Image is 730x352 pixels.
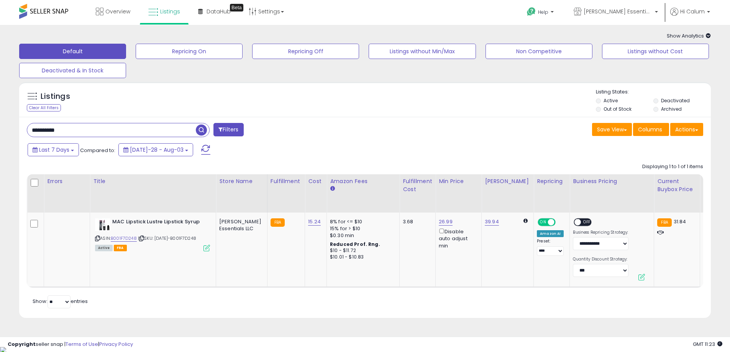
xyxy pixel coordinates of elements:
a: 15.24 [308,218,321,226]
div: [PERSON_NAME] Essentials LLC [219,218,261,232]
button: Save View [592,123,632,136]
div: Amazon Fees [330,177,396,185]
span: OFF [554,219,567,226]
i: Get Help [527,7,536,16]
span: Help [538,9,548,15]
a: 26.99 [439,218,453,226]
div: Title [93,177,213,185]
div: Fulfillment [271,177,302,185]
button: Non Competitive [486,44,592,59]
span: ON [538,219,548,226]
span: Last 7 Days [39,146,69,154]
div: $0.30 min [330,232,394,239]
button: [DATE]-28 - Aug-03 [118,143,193,156]
button: Listings without Min/Max [369,44,476,59]
span: 2025-08-11 11:23 GMT [693,341,722,348]
a: Hi Calum [670,8,710,25]
a: B001F7D248 [111,235,137,242]
div: Errors [47,177,87,185]
label: Active [604,97,618,104]
div: Cost [308,177,323,185]
i: Calculated using Dynamic Max Price. [523,218,528,223]
label: Deactivated [661,97,690,104]
span: Show: entries [33,298,88,305]
span: Compared to: [80,147,115,154]
span: | SKU: [DATE]-B001F7D248 [138,235,196,241]
div: Current Buybox Price [657,177,697,193]
div: $10 - $11.72 [330,247,394,254]
div: Amazon AI [537,230,564,237]
label: Out of Stock [604,106,632,112]
label: Quantity Discount Strategy: [573,257,628,262]
span: 31.84 [674,218,686,225]
img: 316spqtk57L._SL40_.jpg [95,218,110,231]
b: MAC Lipstick Lustre Lipstick Syrup [112,218,205,228]
button: Deactivated & In Stock [19,63,126,78]
div: Tooltip anchor [230,4,243,11]
span: All listings currently available for purchase on Amazon [95,245,113,251]
span: [PERSON_NAME] Essentials LLC [584,8,653,15]
p: Listing States: [596,88,711,96]
div: Displaying 1 to 1 of 1 items [642,163,703,170]
button: Actions [670,123,703,136]
a: Help [521,1,561,25]
div: Clear All Filters [27,104,61,111]
span: DataHub [207,8,231,15]
div: seller snap | | [8,341,133,348]
span: Columns [638,126,662,133]
a: 39.94 [485,218,499,226]
div: Disable auto adjust min [439,227,476,249]
div: Min Price [439,177,478,185]
small: Amazon Fees. [330,185,335,192]
button: Default [19,44,126,59]
div: Business Pricing [573,177,651,185]
div: Repricing [537,177,566,185]
button: Columns [633,123,669,136]
small: FBA [271,218,285,227]
div: 8% for <= $10 [330,218,394,225]
span: Overview [105,8,130,15]
button: Listings without Cost [602,44,709,59]
span: Show Analytics [667,32,711,39]
a: Privacy Policy [99,341,133,348]
div: $10.01 - $10.83 [330,254,394,260]
span: OFF [581,219,594,226]
button: Filters [213,123,243,136]
button: Repricing Off [252,44,359,59]
a: Terms of Use [66,341,98,348]
div: Fulfillment Cost [403,177,432,193]
div: 15% for > $10 [330,225,394,232]
b: Reduced Prof. Rng. [330,241,380,247]
div: 3.68 [403,218,430,225]
span: [DATE]-28 - Aug-03 [130,146,184,154]
strong: Copyright [8,341,36,348]
span: Hi Calum [680,8,705,15]
h5: Listings [41,91,70,102]
div: ASIN: [95,218,210,250]
span: Listings [160,8,180,15]
button: Repricing On [136,44,243,59]
button: Last 7 Days [28,143,79,156]
div: [PERSON_NAME] [485,177,530,185]
div: Preset: [537,239,564,256]
label: Business Repricing Strategy: [573,230,628,235]
small: FBA [657,218,671,227]
div: Store Name [219,177,264,185]
label: Archived [661,106,682,112]
span: FBA [114,245,127,251]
